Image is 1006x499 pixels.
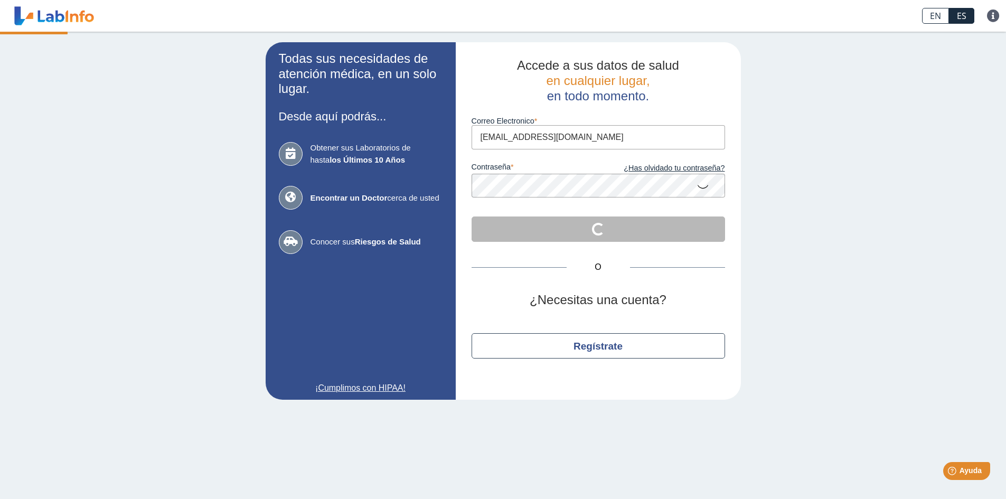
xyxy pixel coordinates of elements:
a: ES [949,8,974,24]
span: O [567,261,630,274]
b: Encontrar un Doctor [311,193,388,202]
span: Conocer sus [311,236,443,248]
a: ¡Cumplimos con HIPAA! [279,382,443,394]
b: Riesgos de Salud [355,237,421,246]
label: contraseña [472,163,598,174]
span: en todo momento. [547,89,649,103]
a: EN [922,8,949,24]
b: los Últimos 10 Años [330,155,405,164]
h2: Todas sus necesidades de atención médica, en un solo lugar. [279,51,443,97]
span: Obtener sus Laboratorios de hasta [311,142,443,166]
span: cerca de usted [311,192,443,204]
h3: Desde aquí podrás... [279,110,443,123]
span: Accede a sus datos de salud [517,58,679,72]
button: Regístrate [472,333,725,359]
a: ¿Has olvidado tu contraseña? [598,163,725,174]
h2: ¿Necesitas una cuenta? [472,293,725,308]
label: Correo Electronico [472,117,725,125]
iframe: Help widget launcher [912,458,994,487]
span: en cualquier lugar, [546,73,650,88]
